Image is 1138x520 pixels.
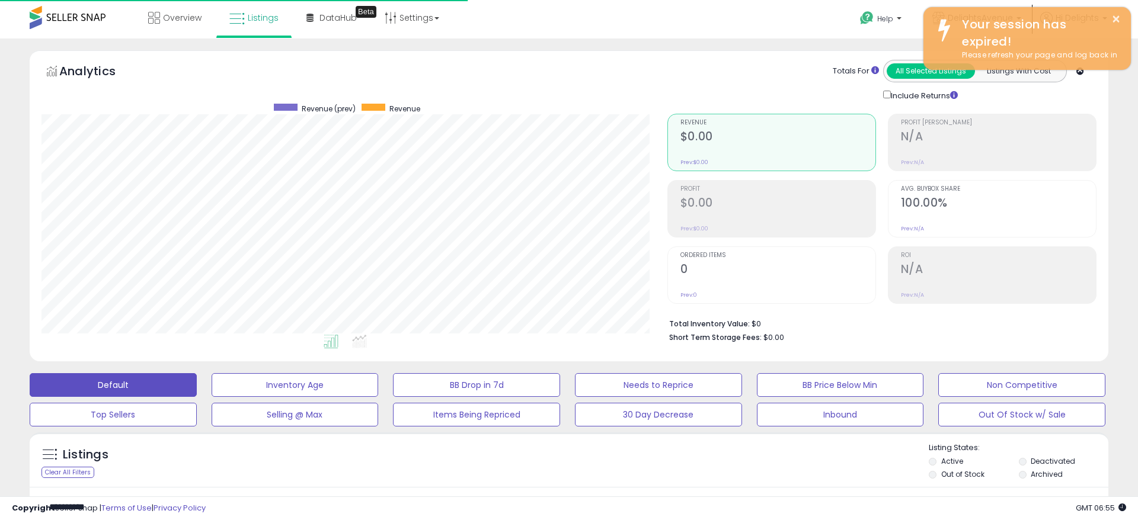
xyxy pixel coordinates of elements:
[389,104,420,114] span: Revenue
[248,12,279,24] span: Listings
[302,104,356,114] span: Revenue (prev)
[953,16,1122,50] div: Your session has expired!
[212,403,379,426] button: Selling @ Max
[680,262,875,278] h2: 0
[941,469,984,479] label: Out of Stock
[763,332,784,343] span: $0.00
[833,66,879,77] div: Totals For
[575,373,742,397] button: Needs to Reprice
[680,291,697,298] small: Prev: 0
[901,130,1096,146] h2: N/A
[680,130,875,146] h2: $0.00
[874,88,972,102] div: Include Returns
[680,186,875,192] span: Profit
[1076,502,1126,513] span: 2025-10-14 06:55 GMT
[1031,469,1063,479] label: Archived
[901,262,1096,278] h2: N/A
[938,403,1105,426] button: Out Of Stock w/ Sale
[757,373,924,397] button: BB Price Below Min
[941,456,963,466] label: Active
[30,403,197,426] button: Top Sellers
[212,373,379,397] button: Inventory Age
[575,403,742,426] button: 30 Day Decrease
[12,502,55,513] strong: Copyright
[393,373,560,397] button: BB Drop in 7d
[1031,456,1075,466] label: Deactivated
[929,442,1108,454] p: Listing States:
[901,120,1096,126] span: Profit [PERSON_NAME]
[901,291,924,298] small: Prev: N/A
[669,316,1088,330] li: $0
[974,63,1063,79] button: Listings With Cost
[901,196,1096,212] h2: 100.00%
[901,186,1096,192] span: Avg. Buybox Share
[901,159,924,166] small: Prev: N/A
[680,196,875,212] h2: $0.00
[859,11,874,25] i: Get Help
[669,319,750,329] b: Total Inventory Value:
[393,403,560,426] button: Items Being Repriced
[680,225,708,232] small: Prev: $0.00
[887,63,975,79] button: All Selected Listings
[680,252,875,259] span: Ordered Items
[30,373,197,397] button: Default
[41,467,94,478] div: Clear All Filters
[680,159,708,166] small: Prev: $0.00
[901,225,924,232] small: Prev: N/A
[877,14,893,24] span: Help
[12,503,206,514] div: seller snap | |
[901,252,1096,259] span: ROI
[669,332,762,342] b: Short Term Storage Fees:
[63,447,108,463] h5: Listings
[938,373,1105,397] button: Non Competitive
[319,12,357,24] span: DataHub
[851,2,913,38] a: Help
[953,50,1122,61] div: Please refresh your page and log back in
[356,6,376,18] div: Tooltip anchor
[163,12,202,24] span: Overview
[59,63,139,82] h5: Analytics
[1111,12,1121,27] button: ×
[680,120,875,126] span: Revenue
[757,403,924,426] button: Inbound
